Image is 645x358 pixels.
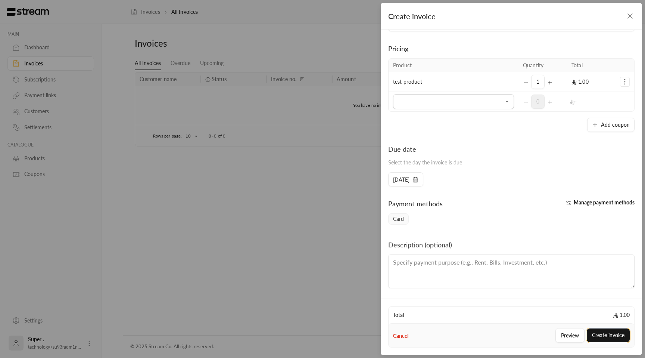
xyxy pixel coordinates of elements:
[531,75,545,89] span: 1
[388,241,452,249] span: Description (optional)
[388,159,462,166] span: Select the day the invoice is due
[587,328,630,342] button: Create invoice
[393,311,404,319] span: Total
[393,176,409,183] span: [DATE]
[389,59,518,72] th: Product
[571,78,589,85] span: 1.00
[574,199,635,206] span: Manage payment methods
[567,92,616,111] td: -
[587,118,635,132] button: Add coupon
[613,311,630,319] span: 1.00
[503,97,512,106] button: Open
[393,332,408,340] button: Cancel
[555,328,585,343] button: Preview
[388,144,462,154] div: Due date
[518,59,567,72] th: Quantity
[393,78,422,85] span: test product
[388,12,436,21] span: Create invoice
[567,59,616,72] th: Total
[388,200,443,208] span: Payment methods
[388,43,635,54] div: Pricing
[531,95,545,109] span: 0
[388,58,635,112] table: Selected Products
[388,213,409,225] span: Card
